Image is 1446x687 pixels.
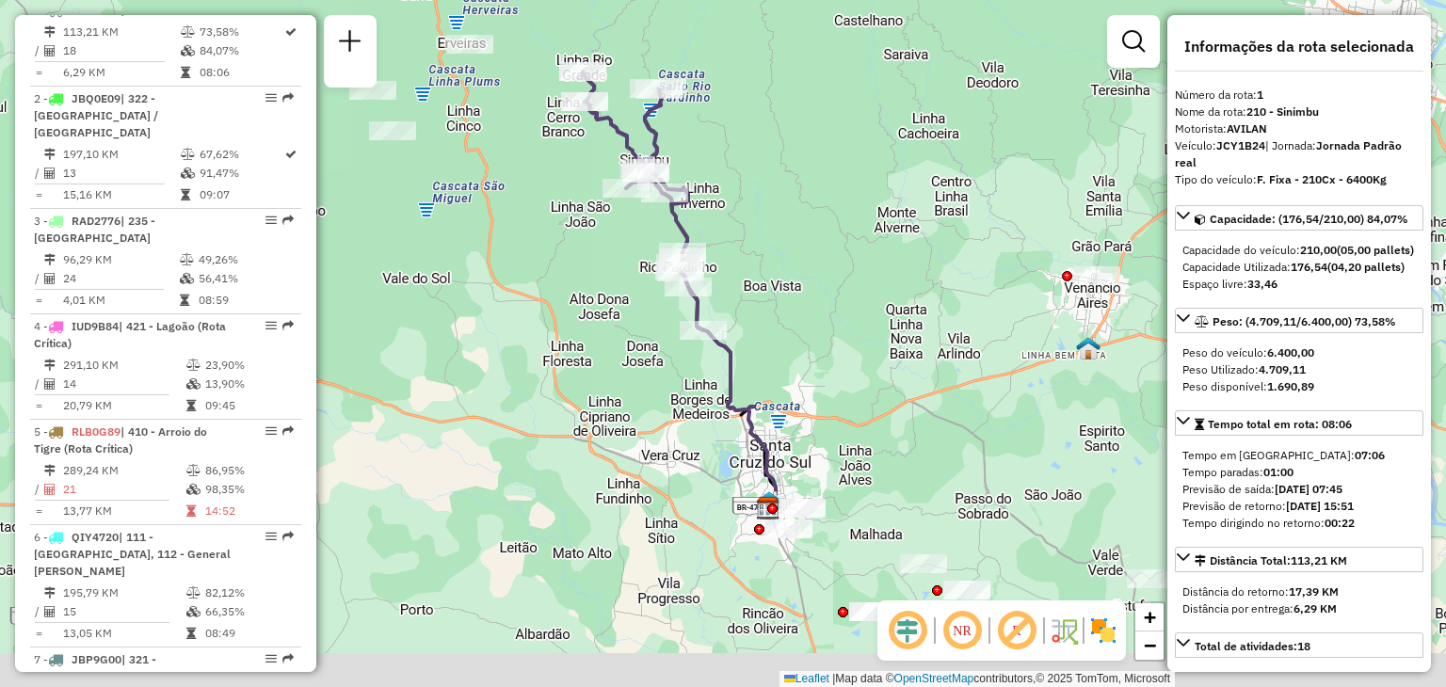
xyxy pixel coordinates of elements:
div: Atividade não roteirizada - BAR DO GORDO [849,602,896,621]
div: Previsão de retorno: [1182,498,1416,515]
span: Capacidade: (176,54/210,00) 84,07% [1210,212,1408,226]
a: OpenStreetMap [894,672,974,685]
div: Número da rota: [1175,87,1423,104]
em: Opções [265,531,277,542]
td: 91,47% [199,164,283,183]
img: Venâncio Aires [1076,336,1101,360]
span: | 235 - [GEOGRAPHIC_DATA] [34,214,155,245]
span: 2 - [34,91,158,139]
span: | 111 - [GEOGRAPHIC_DATA], 112 - General [PERSON_NAME] [34,530,231,578]
td: / [34,602,43,621]
td: / [34,41,43,60]
a: Leaflet [784,672,829,685]
span: 5 - [34,424,207,455]
i: Distância Total [44,26,56,38]
td: 66,35% [204,602,294,621]
i: Total de Atividades [44,168,56,179]
i: Tempo total em rota [180,295,189,306]
a: Capacidade: (176,54/210,00) 84,07% [1175,205,1423,231]
a: Nova sessão e pesquisa [331,23,369,65]
td: = [34,502,43,520]
strong: (04,20 pallets) [1327,260,1405,274]
span: Ocultar deslocamento [885,608,930,653]
i: % de utilização do peso [186,465,201,476]
div: Atividade não roteirizada - LENZ e CIA LTDA [1073,266,1120,285]
span: 1 - [34,3,201,17]
span: | 322 - [GEOGRAPHIC_DATA] / [GEOGRAPHIC_DATA] [34,91,158,139]
em: Opções [265,425,277,437]
td: 24 [62,269,179,288]
td: 18 [62,41,180,60]
td: 84,07% [199,41,283,60]
div: Atividade não roteirizada - LUCIANO SANDOR FISCH [349,81,396,100]
td: = [34,185,43,204]
div: Capacidade do veículo: [1182,242,1416,259]
div: Veículo: [1175,137,1423,171]
span: JBP9G00 [72,652,121,666]
strong: 210,00 [1300,243,1337,257]
span: Ocultar NR [940,608,985,653]
td: 15 [62,602,185,621]
td: 09:45 [204,396,294,415]
td: 14:52 [204,502,294,520]
td: 289,24 KM [62,461,185,480]
div: Capacidade: (176,54/210,00) 84,07% [1175,234,1423,300]
i: % de utilização da cubagem [180,273,194,284]
td: / [34,375,43,393]
i: % de utilização da cubagem [186,606,201,617]
i: Tempo total em rota [186,628,196,639]
div: Tempo paradas: [1182,464,1416,481]
div: Espaço livre: [1182,276,1416,293]
div: Tipo do veículo: [1175,171,1423,188]
span: | Jornada: [1175,138,1402,169]
td: 09:07 [199,185,283,204]
span: | 421 - Lagoão (Rota Crítica) [34,319,226,350]
i: % de utilização da cubagem [186,484,201,495]
div: Motorista: [1175,120,1423,137]
td: 4,01 KM [62,291,179,310]
i: Distância Total [44,149,56,160]
i: % de utilização do peso [180,254,194,265]
div: Atividade não roteirizada - ARMAZEM NOSSA CONQUISTA LTDA [943,581,990,599]
div: Atividade não roteirizada - DARLECIO BECKER - ME [369,121,416,140]
strong: 18 [1297,639,1310,653]
td: 96,29 KM [62,250,179,269]
em: Rota exportada [282,215,294,226]
td: 21 [62,480,185,499]
a: Tempo total em rota: 08:06 [1175,410,1423,436]
td: 291,10 KM [62,356,185,375]
i: Total de Atividades [44,606,56,617]
span: IUD9B84 [72,319,119,333]
em: Rota exportada [282,653,294,664]
div: Map data © contributors,© 2025 TomTom, Microsoft [779,671,1175,687]
i: Distância Total [44,359,56,371]
div: Distância Total: [1195,552,1347,569]
div: Nome da rota: [1175,104,1423,120]
img: Fluxo de ruas [1049,615,1079,646]
i: Tempo total em rota [186,400,196,411]
td: 73,58% [199,23,283,41]
td: 6,29 KM [62,63,180,82]
div: Distância Total:113,21 KM [1175,576,1423,625]
td: 23,90% [204,356,294,375]
td: 67,62% [199,145,283,164]
td: 13 [62,164,180,183]
td: 197,10 KM [62,145,180,164]
strong: 24 [1271,670,1284,684]
i: Tempo total em rota [186,505,196,517]
td: / [34,480,43,499]
div: Peso: (4.709,11/6.400,00) 73,58% [1175,337,1423,403]
i: Total de Atividades [44,273,56,284]
div: Atividade não roteirizada - ALFREDO HERMES [900,554,947,573]
span: RLB0G89 [72,424,120,439]
em: Opções [265,320,277,331]
strong: 176,54 [1291,260,1327,274]
i: Distância Total [44,587,56,599]
strong: (05,00 pallets) [1337,243,1414,257]
strong: 1 [1257,88,1263,102]
span: 6 - [34,530,231,578]
div: Tempo total em rota: 08:06 [1175,439,1423,539]
i: Distância Total [44,254,56,265]
a: Zoom in [1135,603,1164,631]
span: 3 - [34,214,155,245]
